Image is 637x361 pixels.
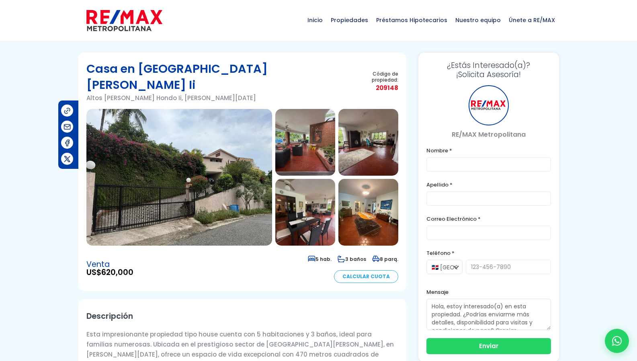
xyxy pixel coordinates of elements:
[63,107,72,115] img: Compartir
[86,307,398,325] h2: Descripción
[86,109,272,246] img: Casa en Altos De Arroyo Hondo Ii
[338,109,398,176] img: Casa en Altos De Arroyo Hondo Ii
[334,270,398,283] a: Calcular Cuota
[469,85,509,125] div: RE/MAX Metropolitana
[426,248,551,258] label: Teléfono *
[338,179,398,246] img: Casa en Altos De Arroyo Hondo Ii
[63,123,72,131] img: Compartir
[350,71,398,83] span: Código de propiedad:
[426,146,551,156] label: Nombre *
[308,256,332,263] span: 5 hab.
[86,61,350,93] h1: Casa en [GEOGRAPHIC_DATA][PERSON_NAME] Ii
[86,93,350,103] p: Altos [PERSON_NAME] Hondo Ii, [PERSON_NAME][DATE]
[426,338,551,354] button: Enviar
[86,260,133,269] span: Venta
[426,61,551,79] h3: ¡Solicita Asesoría!
[505,8,559,32] span: Únete a RE/MAX
[426,299,551,330] textarea: Hola, estoy interesado(a) en esta propiedad. ¿Podrías enviarme más detalles, disponibilidad para ...
[466,260,551,274] input: 123-456-7890
[426,61,551,70] span: ¿Estás Interesado(a)?
[338,256,366,263] span: 3 baños
[426,287,551,297] label: Mensaje
[275,179,335,246] img: Casa en Altos De Arroyo Hondo Ii
[426,129,551,139] p: RE/MAX Metropolitana
[327,8,372,32] span: Propiedades
[372,8,451,32] span: Préstamos Hipotecarios
[63,139,72,147] img: Compartir
[303,8,327,32] span: Inicio
[426,214,551,224] label: Correo Electrónico *
[86,269,133,277] span: US$
[372,256,398,263] span: 8 parq.
[275,109,335,176] img: Casa en Altos De Arroyo Hondo Ii
[350,83,398,93] span: 209148
[101,267,133,278] span: 620,000
[63,155,72,163] img: Compartir
[451,8,505,32] span: Nuestro equipo
[426,180,551,190] label: Apellido *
